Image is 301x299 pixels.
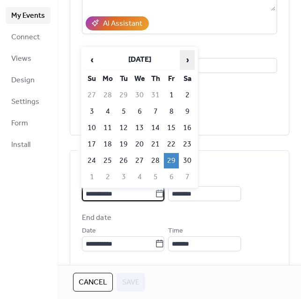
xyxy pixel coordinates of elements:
[100,120,115,136] td: 11
[103,18,142,29] div: AI Assistant
[6,115,51,131] a: Form
[73,273,113,292] button: Cancel
[85,51,99,69] span: ‹
[180,169,195,185] td: 7
[132,137,147,152] td: 20
[11,10,45,22] span: My Events
[11,118,28,129] span: Form
[11,32,40,43] span: Connect
[164,153,179,168] td: 29
[164,71,179,87] th: Fr
[79,277,107,288] span: Cancel
[100,71,115,87] th: Mo
[84,137,99,152] td: 17
[116,153,131,168] td: 26
[148,120,163,136] td: 14
[180,153,195,168] td: 30
[84,104,99,119] td: 3
[116,137,131,152] td: 19
[86,16,149,30] button: AI Assistant
[6,50,51,67] a: Views
[164,88,179,103] td: 1
[164,120,179,136] td: 15
[116,88,131,103] td: 29
[132,104,147,119] td: 6
[84,169,99,185] td: 1
[11,53,31,65] span: Views
[11,96,39,108] span: Settings
[132,88,147,103] td: 30
[100,137,115,152] td: 18
[132,153,147,168] td: 27
[100,153,115,168] td: 25
[84,153,99,168] td: 24
[116,120,131,136] td: 12
[100,88,115,103] td: 28
[148,104,163,119] td: 7
[132,120,147,136] td: 13
[148,88,163,103] td: 31
[132,71,147,87] th: We
[148,137,163,152] td: 21
[82,226,96,237] span: Date
[100,104,115,119] td: 4
[116,169,131,185] td: 3
[180,51,194,69] span: ›
[6,29,51,45] a: Connect
[168,226,183,237] span: Time
[93,263,112,274] span: All day
[148,71,163,87] th: Th
[116,71,131,87] th: Tu
[84,120,99,136] td: 10
[180,88,195,103] td: 2
[180,71,195,87] th: Sa
[148,169,163,185] td: 5
[116,104,131,119] td: 5
[84,71,99,87] th: Su
[84,88,99,103] td: 27
[148,153,163,168] td: 28
[11,75,35,86] span: Design
[180,137,195,152] td: 23
[6,7,51,24] a: My Events
[82,212,111,224] div: End date
[11,139,30,151] span: Install
[164,104,179,119] td: 8
[164,137,179,152] td: 22
[6,93,51,110] a: Settings
[164,169,179,185] td: 6
[6,136,51,153] a: Install
[180,104,195,119] td: 9
[180,120,195,136] td: 16
[6,72,51,88] a: Design
[100,50,179,70] th: [DATE]
[132,169,147,185] td: 4
[100,169,115,185] td: 2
